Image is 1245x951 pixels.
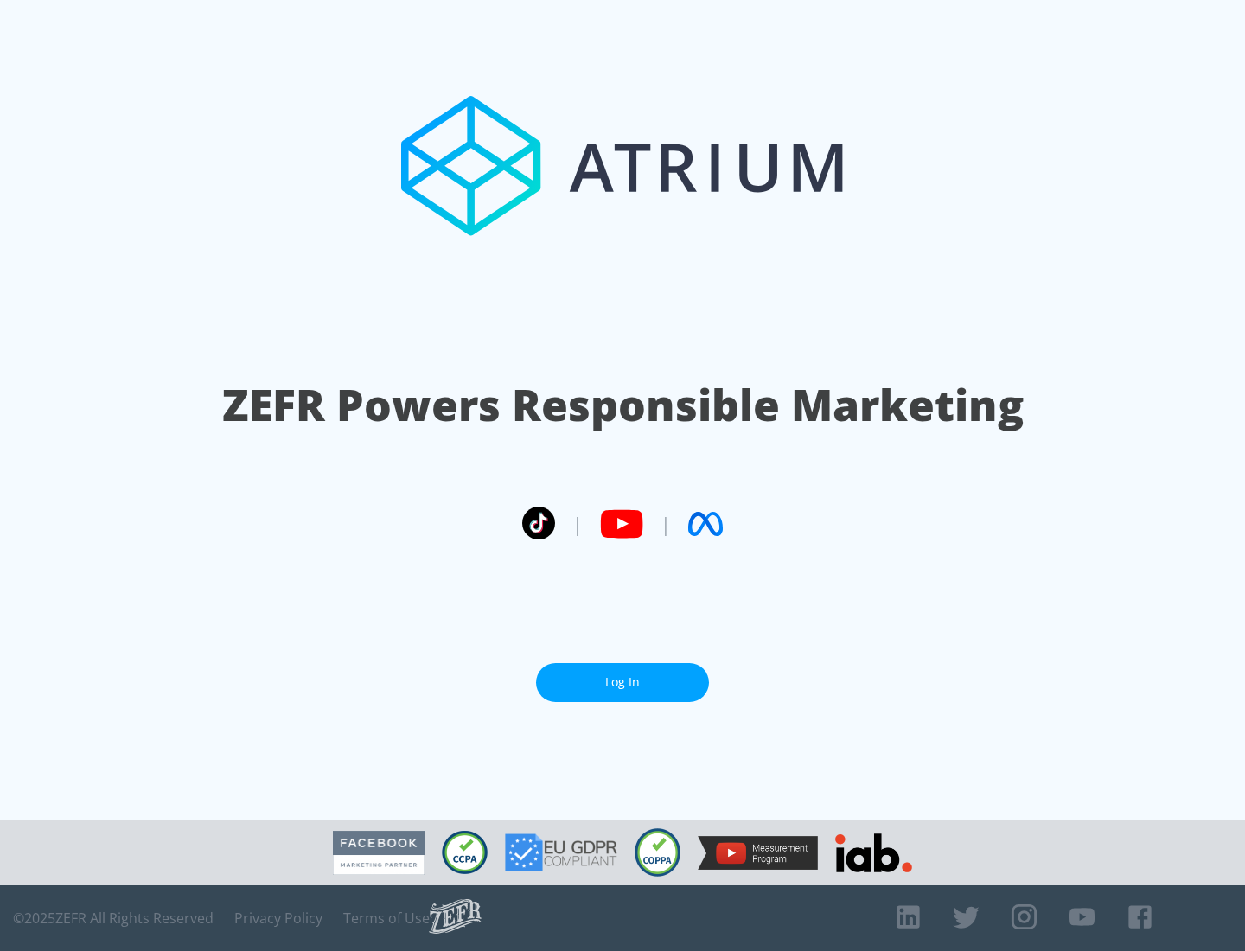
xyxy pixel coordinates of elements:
img: Facebook Marketing Partner [333,831,425,875]
img: GDPR Compliant [505,833,617,871]
a: Privacy Policy [234,910,322,927]
span: © 2025 ZEFR All Rights Reserved [13,910,214,927]
img: CCPA Compliant [442,831,488,874]
img: YouTube Measurement Program [698,836,818,870]
img: COPPA Compliant [635,828,680,877]
img: IAB [835,833,912,872]
a: Log In [536,663,709,702]
span: | [572,511,583,537]
a: Terms of Use [343,910,430,927]
span: | [661,511,671,537]
h1: ZEFR Powers Responsible Marketing [222,375,1024,435]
